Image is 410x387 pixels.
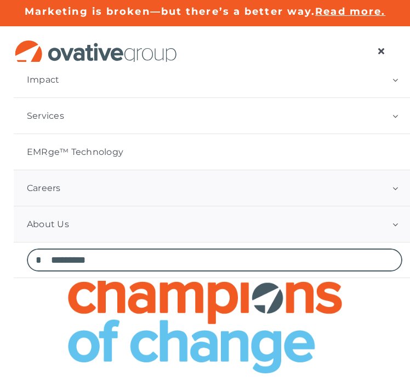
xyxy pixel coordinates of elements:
[14,39,178,49] a: OG_Full_horizontal_RGB
[27,147,123,158] span: EMRge™ Technology
[27,183,61,194] span: Careers
[315,5,385,18] a: Read more.
[27,249,50,272] input: Search
[27,249,402,272] input: Search...
[27,111,64,122] span: Services
[27,219,69,230] span: About Us
[366,40,396,62] nav: Menu
[27,74,59,85] span: Impact
[68,270,342,373] img: Social Impact – Champions of Change Logo
[25,5,316,18] a: Marketing is broken—but there’s a better way.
